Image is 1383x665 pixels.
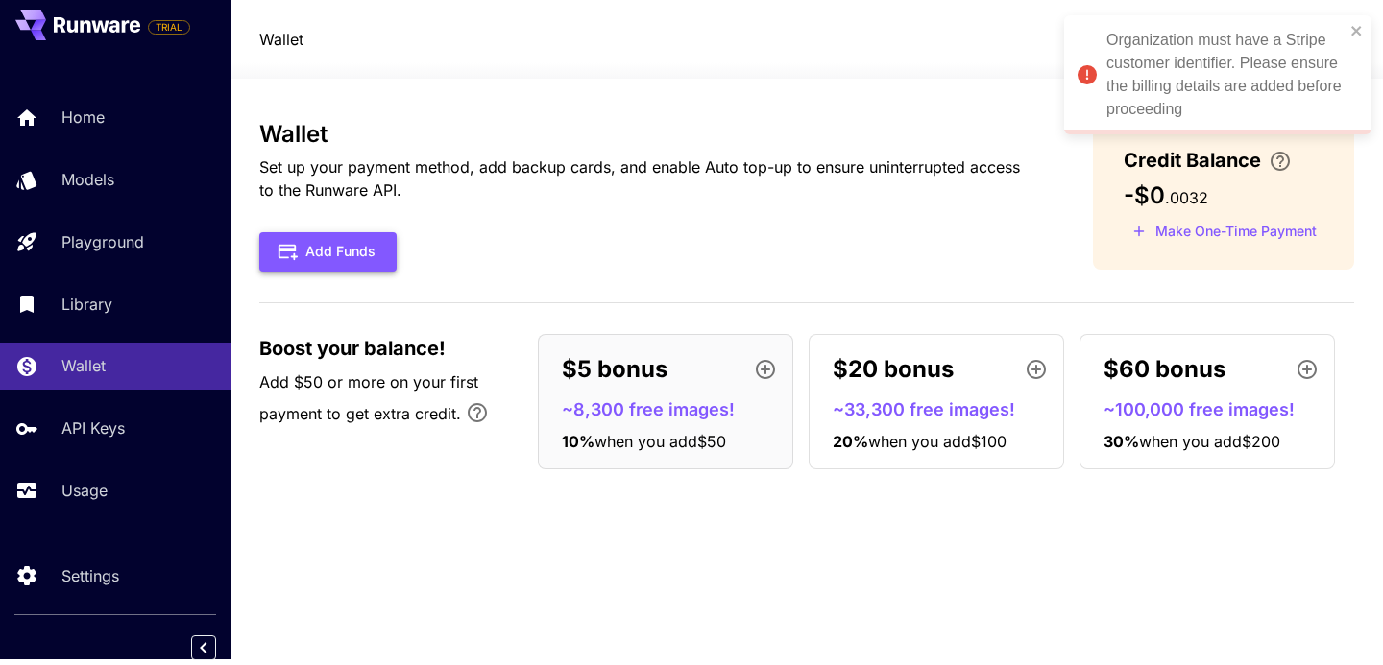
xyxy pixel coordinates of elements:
[562,352,667,387] p: $5 bonus
[833,396,1055,422] p: ~33,300 free images!
[206,630,230,665] div: Collapse sidebar
[259,155,1031,202] p: Set up your payment method, add backup cards, and enable Auto top-up to ensure uninterrupted acce...
[833,432,868,451] span: 20 %
[61,354,106,377] p: Wallet
[1124,146,1261,175] span: Credit Balance
[61,564,119,587] p: Settings
[1106,29,1345,121] div: Organization must have a Stripe customer identifier. Please ensure the billing details are added ...
[61,479,108,502] p: Usage
[868,432,1007,451] span: when you add $100
[148,15,190,38] span: Add your payment card to enable full platform functionality.
[833,352,954,387] p: $20 bonus
[594,432,726,451] span: when you add $50
[1104,396,1326,422] p: ~100,000 free images!
[1261,150,1299,173] button: Enter your card details and choose an Auto top-up amount to avoid service interruptions. We'll au...
[149,20,189,35] span: TRIAL
[259,334,446,363] span: Boost your balance!
[259,28,303,51] a: Wallet
[562,432,594,451] span: 10 %
[1350,23,1364,38] button: close
[61,416,125,439] p: API Keys
[1139,432,1280,451] span: when you add $200
[562,396,785,422] p: ~8,300 free images!
[1165,188,1208,207] span: . 0032
[1104,352,1225,387] p: $60 bonus
[1124,181,1165,209] span: -$0
[458,393,497,432] button: Bonus applies only to your first payment, up to 30% on the first $1,000.
[191,635,216,660] button: Collapse sidebar
[61,168,114,191] p: Models
[61,293,112,316] p: Library
[259,121,1031,148] h3: Wallet
[259,28,303,51] nav: breadcrumb
[1124,217,1325,247] button: Make a one-time, non-recurring payment
[61,106,105,129] p: Home
[259,372,478,423] span: Add $50 or more on your first payment to get extra credit.
[259,232,397,272] button: Add Funds
[61,230,144,253] p: Playground
[1104,432,1139,451] span: 30 %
